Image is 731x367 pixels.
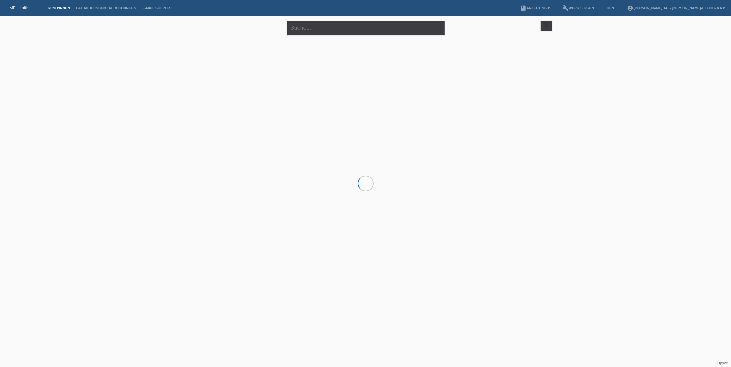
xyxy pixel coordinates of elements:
a: Behandlungen / Abbuchungen [73,6,139,10]
a: Kund*innen [45,6,73,10]
a: buildWerkzeuge ▾ [559,6,597,10]
a: DE ▾ [604,6,618,10]
i: book [520,5,527,11]
i: account_circle [627,5,633,11]
input: Suche... [287,21,445,35]
a: MF Health [9,5,28,10]
i: filter_list [543,22,550,29]
a: account_circle[PERSON_NAME] AG - [PERSON_NAME]-Czepiczka ▾ [624,6,728,10]
a: Support [715,361,728,365]
a: E-Mail Support [139,6,175,10]
a: bookAnleitung ▾ [517,6,553,10]
i: build [562,5,569,11]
